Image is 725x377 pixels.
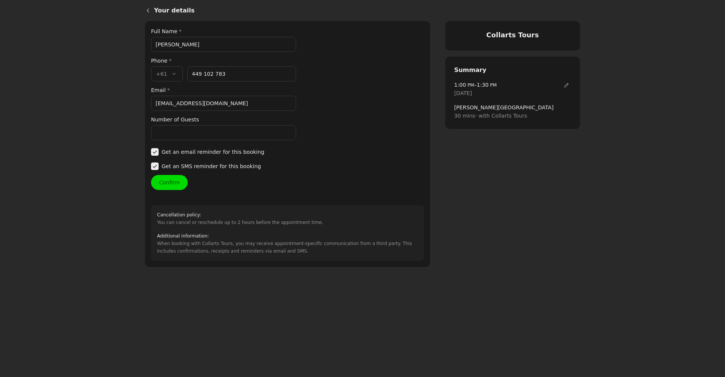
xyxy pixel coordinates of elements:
span: ​ [151,162,159,170]
button: +61 [151,66,183,81]
a: Back [139,2,154,20]
span: Get an SMS reminder for this booking [162,162,261,170]
span: 1:30 [477,82,489,88]
span: Get an email reminder for this booking [162,148,264,156]
h2: Cancellation policy : [157,211,323,219]
label: Full Name [151,27,296,35]
span: – [454,81,497,89]
h4: Collarts Tours [454,30,571,40]
h1: Your details [154,6,580,15]
div: You can cancel or reschedule up to 2 hours before the appointment time. [157,211,323,226]
label: Number of Guests [151,115,296,124]
span: PM [489,83,497,88]
h2: Additional information : [157,232,418,240]
span: ​ [562,81,571,90]
span: [PERSON_NAME][GEOGRAPHIC_DATA] [454,103,571,112]
div: Phone [151,57,296,65]
span: 30 mins · with Collarts Tours [454,112,571,120]
button: Edit date and time [562,81,571,90]
span: ​ [151,148,159,156]
h2: Summary [454,66,571,75]
span: [DATE] [454,89,472,97]
button: Confirm [151,175,188,190]
label: Email [151,86,296,94]
div: When booking with Collarts Tours, you may receive appointment-specific communication from a third... [157,232,418,255]
span: PM [466,83,474,88]
span: 1:00 [454,82,466,88]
